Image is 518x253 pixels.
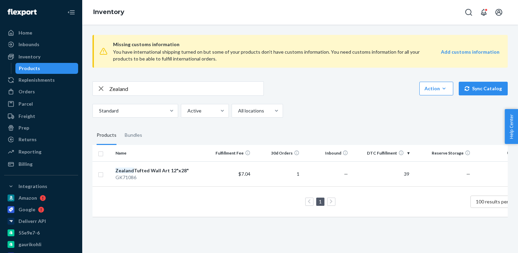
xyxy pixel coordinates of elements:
span: — [344,171,348,177]
div: Orders [18,88,35,95]
input: Search inventory by name or sku [109,82,263,95]
div: Products [19,65,40,72]
ol: breadcrumbs [88,2,130,22]
button: Sync Catalog [459,82,508,95]
span: — [466,171,470,177]
a: 55e9e7-6 [4,227,78,238]
div: GK71086 [115,174,201,181]
a: Home [4,27,78,38]
a: Products [15,63,78,74]
a: Deliverr API [4,216,78,227]
a: Inventory [93,8,124,16]
span: Missing customs information [113,40,500,49]
input: Standard [98,107,99,114]
a: Add customs information [441,49,500,62]
a: Inbounds [4,39,78,50]
div: Integrations [18,183,47,190]
div: Tufted Wall Art 12"x28" [115,167,201,174]
strong: Add customs information [441,49,500,55]
div: Google [18,206,35,213]
a: Reporting [4,146,78,157]
div: Home [18,29,32,36]
th: Inbound [302,145,351,161]
a: Orders [4,86,78,97]
div: Inbounds [18,41,39,48]
div: Prep [18,124,29,131]
div: Freight [18,113,35,120]
div: 55e9e7-6 [18,229,40,236]
a: Amazon [4,192,78,203]
a: Returns [4,134,78,145]
a: Google [4,204,78,215]
a: Freight [4,111,78,122]
div: Replenishments [18,77,55,83]
button: Open account menu [492,5,506,19]
th: DTC Fulfillment [351,145,412,161]
button: Action [419,82,453,95]
button: Help Center [505,109,518,144]
a: Inventory [4,51,78,62]
em: Zealand [115,168,134,173]
a: Billing [4,159,78,170]
th: Fulfillment Fee [205,145,254,161]
div: gaurikohli [18,241,41,248]
button: Close Navigation [64,5,78,19]
a: Prep [4,122,78,133]
button: Open notifications [477,5,491,19]
div: Action [424,85,448,92]
button: Integrations [4,181,78,192]
div: Bundles [125,126,142,145]
a: gaurikohli [4,239,78,250]
a: Parcel [4,98,78,109]
a: Page 1 is your current page [318,199,323,204]
span: $7.04 [238,171,250,177]
input: All locations [237,107,238,114]
th: Reserve Storage [412,145,473,161]
a: Replenishments [4,75,78,85]
div: Billing [18,161,33,168]
th: 30d Orders [253,145,302,161]
div: Products [97,126,116,145]
div: Reporting [18,148,41,155]
td: 1 [253,161,302,186]
img: Flexport logo [8,9,37,16]
div: You have international shipping turned on but some of your products don’t have customs informatio... [113,49,422,62]
div: Deliverr API [18,218,46,225]
button: Open Search Box [462,5,476,19]
div: Inventory [18,53,40,60]
div: Returns [18,136,37,143]
td: 39 [351,161,412,186]
th: Name [113,145,204,161]
div: Parcel [18,101,33,107]
div: Amazon [18,195,37,201]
